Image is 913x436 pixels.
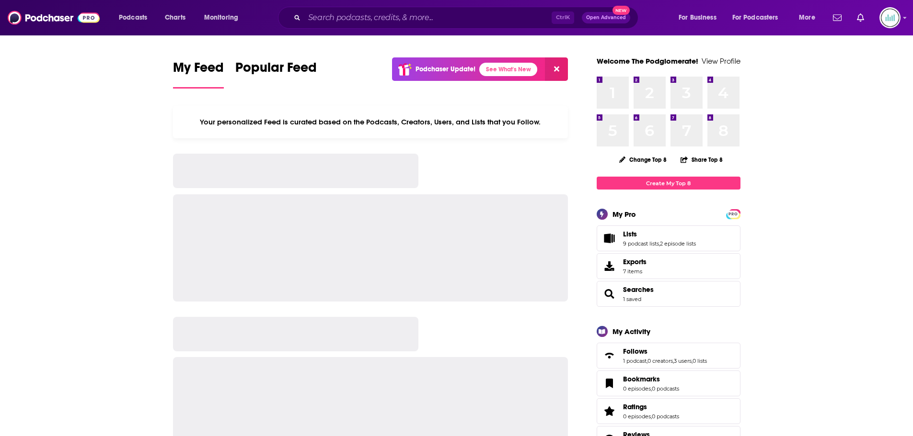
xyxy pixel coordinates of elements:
[597,56,698,66] a: Welcome The Podglomerate!
[597,253,740,279] a: Exports
[792,10,827,25] button: open menu
[623,285,654,294] a: Searches
[623,347,707,356] a: Follows
[623,402,679,411] a: Ratings
[853,10,868,26] a: Show notifications dropdown
[652,385,679,392] a: 0 podcasts
[659,240,660,247] span: ,
[660,240,696,247] a: 2 episode lists
[597,225,740,251] span: Lists
[600,404,619,418] a: Ratings
[702,56,740,66] a: View Profile
[304,10,552,25] input: Search podcasts, credits, & more...
[674,358,692,364] a: 3 users
[673,358,674,364] span: ,
[235,59,317,89] a: Popular Feed
[173,59,224,81] span: My Feed
[112,10,160,25] button: open menu
[693,358,707,364] a: 0 lists
[672,10,728,25] button: open menu
[159,10,191,25] a: Charts
[204,11,238,24] span: Monitoring
[600,377,619,390] a: Bookmarks
[879,7,901,28] span: Logged in as podglomerate
[586,15,626,20] span: Open Advanced
[647,358,647,364] span: ,
[600,349,619,362] a: Follows
[651,413,652,420] span: ,
[623,296,641,302] a: 1 saved
[613,210,636,219] div: My Pro
[600,232,619,245] a: Lists
[623,230,637,238] span: Lists
[623,257,647,266] span: Exports
[680,150,723,169] button: Share Top 8
[623,375,660,383] span: Bookmarks
[235,59,317,81] span: Popular Feed
[479,63,537,76] a: See What's New
[623,413,651,420] a: 0 episodes
[623,385,651,392] a: 0 episodes
[597,343,740,369] span: Follows
[597,370,740,396] span: Bookmarks
[623,358,647,364] a: 1 podcast
[652,413,679,420] a: 0 podcasts
[679,11,717,24] span: For Business
[829,10,845,26] a: Show notifications dropdown
[552,11,574,24] span: Ctrl K
[623,402,647,411] span: Ratings
[728,211,739,218] span: PRO
[732,11,778,24] span: For Podcasters
[8,9,100,27] img: Podchaser - Follow, Share and Rate Podcasts
[879,7,901,28] button: Show profile menu
[651,385,652,392] span: ,
[692,358,693,364] span: ,
[879,7,901,28] img: User Profile
[613,327,650,336] div: My Activity
[623,240,659,247] a: 9 podcast lists
[119,11,147,24] span: Podcasts
[287,7,647,29] div: Search podcasts, credits, & more...
[597,281,740,307] span: Searches
[416,65,475,73] p: Podchaser Update!
[623,230,696,238] a: Lists
[613,154,673,166] button: Change Top 8
[173,59,224,89] a: My Feed
[600,287,619,301] a: Searches
[799,11,815,24] span: More
[726,10,792,25] button: open menu
[623,375,679,383] a: Bookmarks
[728,210,739,217] a: PRO
[597,398,740,424] span: Ratings
[173,106,568,138] div: Your personalized Feed is curated based on the Podcasts, Creators, Users, and Lists that you Follow.
[647,358,673,364] a: 0 creators
[582,12,630,23] button: Open AdvancedNew
[597,177,740,190] a: Create My Top 8
[623,268,647,275] span: 7 items
[165,11,185,24] span: Charts
[613,6,630,15] span: New
[600,259,619,273] span: Exports
[623,347,647,356] span: Follows
[197,10,251,25] button: open menu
